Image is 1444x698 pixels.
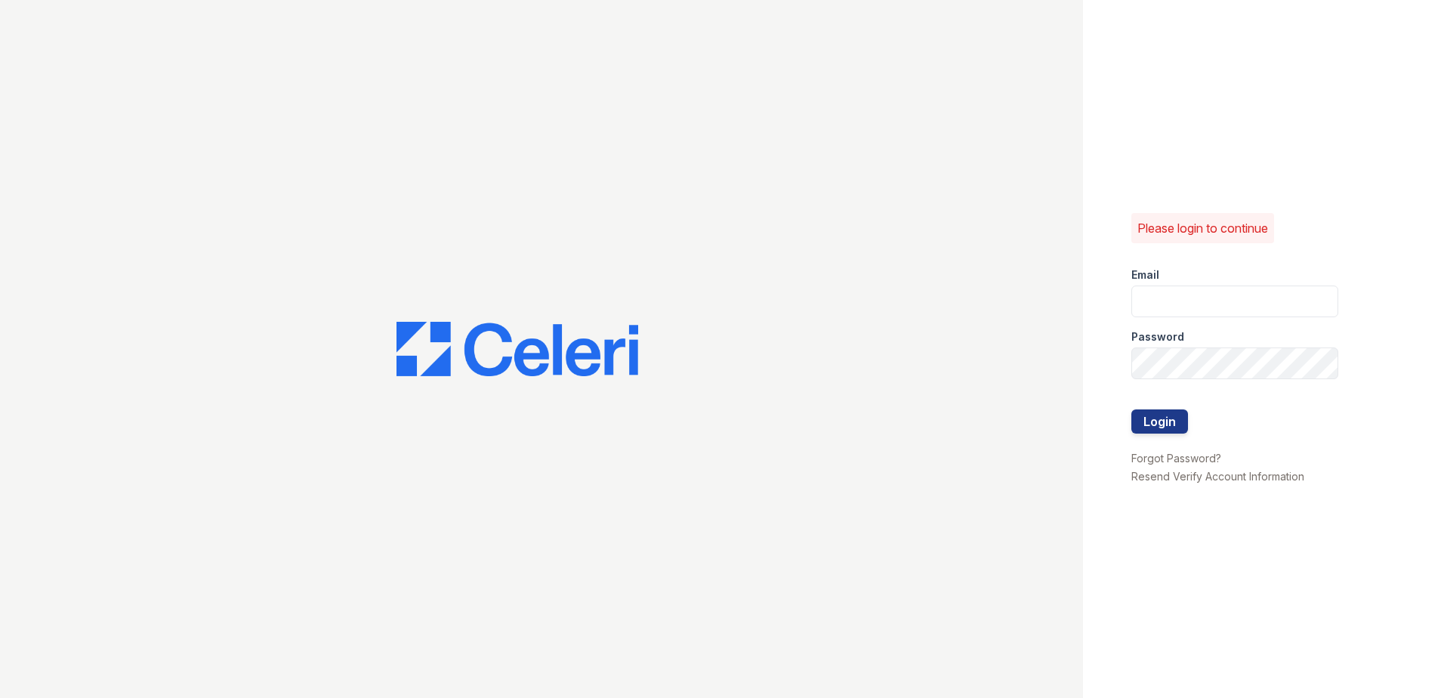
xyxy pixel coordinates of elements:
a: Resend Verify Account Information [1131,470,1304,483]
label: Email [1131,267,1159,283]
label: Password [1131,329,1184,344]
p: Please login to continue [1137,219,1268,237]
a: Forgot Password? [1131,452,1221,465]
button: Login [1131,409,1188,434]
img: CE_Logo_Blue-a8612792a0a2168367f1c8372b55b34899dd931a85d93a1a3d3e32e68fde9ad4.png [396,322,638,376]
